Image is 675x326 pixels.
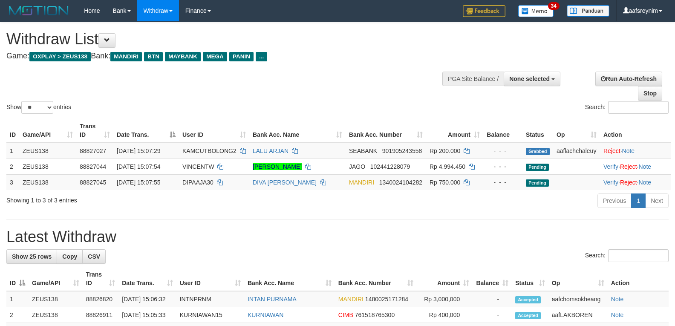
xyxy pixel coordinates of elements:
[6,193,275,205] div: Showing 1 to 3 of 3 entries
[80,163,106,170] span: 88827044
[631,193,646,208] a: 1
[611,296,624,303] a: Note
[6,249,57,264] a: Show 25 rows
[76,118,113,143] th: Trans ID: activate to sort column ascending
[473,267,512,291] th: Balance: activate to sort column ascending
[567,5,609,17] img: panduan.png
[483,118,522,143] th: Balance
[509,75,550,82] span: None selected
[182,179,213,186] span: DIPAAJA30
[515,296,541,303] span: Accepted
[370,163,410,170] span: Copy 102441228079 to clipboard
[6,291,29,307] td: 1
[6,52,441,61] h4: Game: Bank:
[463,5,505,17] img: Feedback.jpg
[335,267,417,291] th: Bank Acc. Number: activate to sort column ascending
[19,174,76,190] td: ZEUS138
[118,267,176,291] th: Date Trans.: activate to sort column ascending
[19,159,76,174] td: ZEUS138
[6,4,71,17] img: MOTION_logo.png
[553,143,600,159] td: aaflachchaleuy
[417,307,473,323] td: Rp 400,000
[473,307,512,323] td: -
[83,267,118,291] th: Trans ID: activate to sort column ascending
[117,147,160,154] span: [DATE] 15:07:29
[248,296,297,303] a: INTAN PURNAMA
[144,52,163,61] span: BTN
[12,253,52,260] span: Show 25 rows
[417,291,473,307] td: Rp 3,000,000
[515,312,541,319] span: Accepted
[585,249,669,262] label: Search:
[355,312,395,318] span: Copy 761518765300 to clipboard
[526,148,550,155] span: Grabbed
[600,118,671,143] th: Action
[645,193,669,208] a: Next
[338,296,363,303] span: MANDIRI
[176,291,244,307] td: INTNPRNM
[6,174,19,190] td: 3
[117,179,160,186] span: [DATE] 15:07:55
[19,118,76,143] th: Game/API: activate to sort column ascending
[244,267,335,291] th: Bank Acc. Name: activate to sort column ascending
[585,101,669,114] label: Search:
[603,147,620,154] a: Reject
[21,101,53,114] select: Showentries
[80,147,106,154] span: 88827027
[29,267,83,291] th: Game/API: activate to sort column ascending
[620,179,637,186] a: Reject
[62,253,77,260] span: Copy
[603,163,618,170] a: Verify
[365,296,408,303] span: Copy 1480025171284 to clipboard
[176,267,244,291] th: User ID: activate to sort column ascending
[118,291,176,307] td: [DATE] 15:06:32
[611,312,624,318] a: Note
[253,163,302,170] a: [PERSON_NAME]
[600,159,671,174] td: · ·
[203,52,227,61] span: MEGA
[349,147,377,154] span: SEABANK
[349,163,365,170] span: JAGO
[620,163,637,170] a: Reject
[88,253,100,260] span: CSV
[6,267,29,291] th: ID: activate to sort column descending
[430,179,460,186] span: Rp 750.000
[117,163,160,170] span: [DATE] 15:07:54
[113,118,179,143] th: Date Trans.: activate to sort column descending
[176,307,244,323] td: KURNIAWAN15
[82,249,106,264] a: CSV
[382,147,422,154] span: Copy 901905243558 to clipboard
[182,147,237,154] span: KAMCUTBOLONG2
[6,31,441,48] h1: Withdraw List
[256,52,267,61] span: ...
[608,249,669,262] input: Search:
[600,174,671,190] td: · ·
[526,164,549,171] span: Pending
[379,179,422,186] span: Copy 1340024104282 to clipboard
[597,193,632,208] a: Previous
[253,179,317,186] a: DIVA [PERSON_NAME]
[430,163,465,170] span: Rp 4.994.450
[487,162,519,171] div: - - -
[548,291,608,307] td: aafchomsokheang
[29,307,83,323] td: ZEUS138
[487,147,519,155] div: - - -
[553,118,600,143] th: Op: activate to sort column ascending
[638,86,662,101] a: Stop
[473,291,512,307] td: -
[249,118,346,143] th: Bank Acc. Name: activate to sort column ascending
[603,179,618,186] a: Verify
[229,52,254,61] span: PANIN
[548,307,608,323] td: aafLAKBOREN
[522,118,553,143] th: Status
[430,147,460,154] span: Rp 200.000
[600,143,671,159] td: ·
[83,307,118,323] td: 88826911
[338,312,353,318] span: CIMB
[622,147,635,154] a: Note
[6,101,71,114] label: Show entries
[118,307,176,323] td: [DATE] 15:05:33
[512,267,548,291] th: Status: activate to sort column ascending
[504,72,560,86] button: None selected
[638,163,651,170] a: Note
